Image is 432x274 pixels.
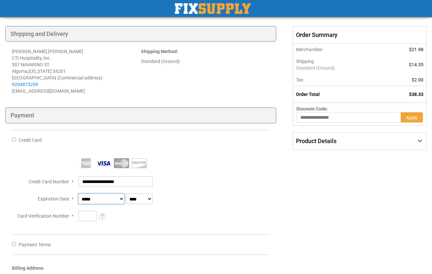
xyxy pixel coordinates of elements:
[409,62,423,67] span: $14.35
[12,48,141,94] address: [PERSON_NAME] [PERSON_NAME] CTI Hospitality, Inc. 507 NAVARINO ST Algoma , 54201 [GEOGRAPHIC_DATA...
[96,158,111,168] img: Visa
[293,74,385,86] th: Tax
[141,49,178,54] strong: :
[141,49,177,54] span: Shipping Method
[296,59,314,64] span: Shipping
[406,115,418,120] span: Apply
[114,158,129,168] img: MasterCard
[296,65,381,71] span: Standard (Ground)
[5,26,276,42] div: Shipping and Delivery
[409,92,423,97] span: $38.33
[12,82,38,87] a: 9204875209
[175,3,251,14] a: store logo
[17,213,69,219] span: Card Verification Number
[29,179,69,184] span: Credit Card Number
[29,69,52,74] span: [US_STATE]
[5,107,276,123] div: Payment
[296,92,320,97] strong: Order Total
[296,106,328,111] span: Discount Code:
[175,3,251,14] img: Fix Industrial Supply
[409,47,423,52] span: $21.98
[12,88,85,94] span: [EMAIL_ADDRESS][DOMAIN_NAME]
[293,44,385,55] th: Merchandise
[412,77,423,82] span: $2.00
[78,158,94,168] img: American Express
[38,196,69,201] span: Expiration Date
[141,58,270,65] div: Standard (Ground)
[132,158,147,168] img: Discover
[293,26,427,44] span: Order Summary
[19,137,42,143] span: Credit Card
[19,242,51,247] span: Payment Terms
[401,112,423,123] button: Apply
[296,137,337,144] span: Product Details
